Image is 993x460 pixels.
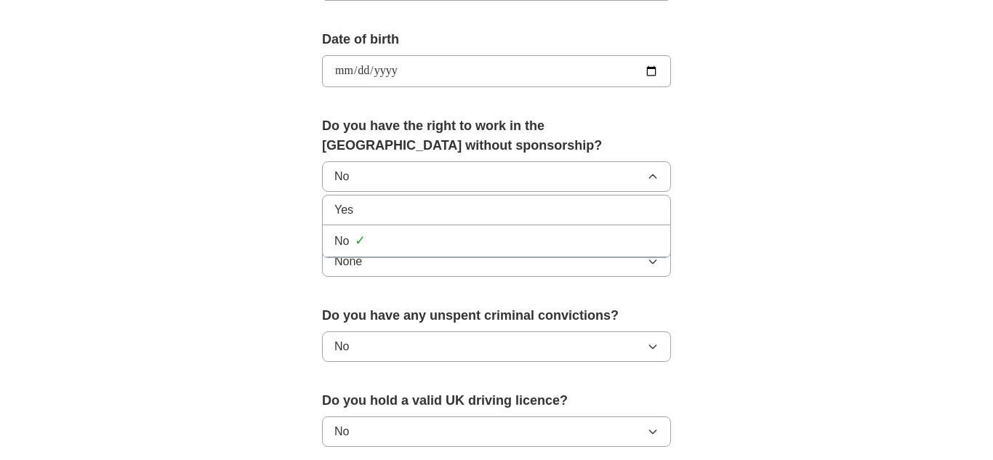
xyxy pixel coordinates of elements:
span: No [334,168,349,185]
span: ✓ [355,231,366,251]
button: No [322,416,671,447]
span: No [334,423,349,440]
span: Yes [334,201,353,219]
label: Do you hold a valid UK driving licence? [322,391,671,411]
label: Date of birth [322,30,671,49]
span: No [334,233,349,250]
button: No [322,161,671,192]
span: No [334,338,349,355]
button: No [322,331,671,362]
span: None [334,253,362,270]
label: Do you have any unspent criminal convictions? [322,306,671,326]
label: Do you have the right to work in the [GEOGRAPHIC_DATA] without sponsorship? [322,116,671,156]
button: None [322,246,671,277]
